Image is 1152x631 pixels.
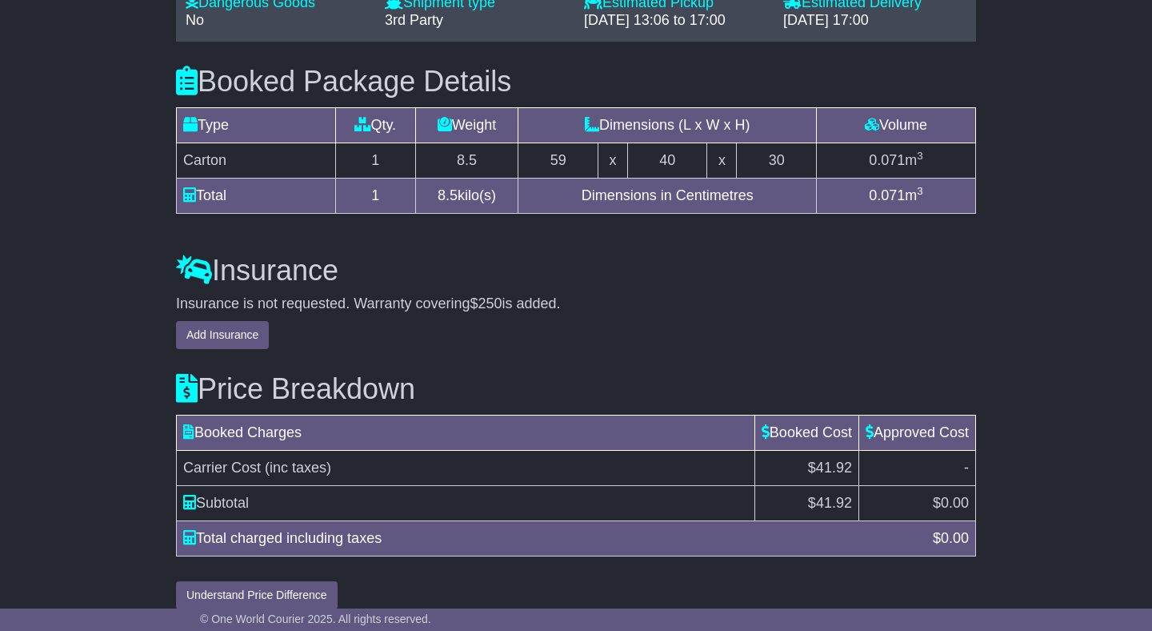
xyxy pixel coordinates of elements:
[415,107,518,143] td: Weight
[783,12,966,30] div: [DATE] 17:00
[707,143,737,178] td: x
[598,143,628,178] td: x
[385,12,443,28] span: 3rd Party
[177,178,336,213] td: Total
[177,485,755,520] td: Subtotal
[177,143,336,178] td: Carton
[186,12,204,28] span: No
[177,415,755,450] td: Booked Charges
[336,107,416,143] td: Qty.
[415,178,518,213] td: kilo(s)
[176,255,976,287] h3: Insurance
[627,143,707,178] td: 40
[175,528,925,549] div: Total charged including taxes
[470,295,502,311] span: $250
[584,12,767,30] div: [DATE] 13:06 to 17:00
[265,460,331,476] span: (inc taxes)
[518,143,598,178] td: 59
[754,415,858,450] td: Booked Cost
[869,152,905,168] span: 0.071
[917,185,923,197] sup: 3
[941,530,969,546] span: 0.00
[518,107,816,143] td: Dimensions (L x W x H)
[941,495,969,511] span: 0.00
[964,460,969,476] span: -
[438,187,458,203] span: 8.5
[808,460,852,476] span: $41.92
[754,485,858,520] td: $
[336,143,416,178] td: 1
[869,187,905,203] span: 0.071
[816,143,975,178] td: m
[183,460,261,476] span: Carrier Cost
[200,613,431,625] span: © One World Courier 2025. All rights reserved.
[816,495,852,511] span: 41.92
[737,143,817,178] td: 30
[917,150,923,162] sup: 3
[176,66,976,98] h3: Booked Package Details
[176,373,976,405] h3: Price Breakdown
[816,178,975,213] td: m
[177,107,336,143] td: Type
[858,415,975,450] td: Approved Cost
[176,321,269,349] button: Add Insurance
[336,178,416,213] td: 1
[176,295,976,313] div: Insurance is not requested. Warranty covering is added.
[518,178,816,213] td: Dimensions in Centimetres
[816,107,975,143] td: Volume
[176,581,338,609] button: Understand Price Difference
[858,485,975,520] td: $
[415,143,518,178] td: 8.5
[925,528,977,549] div: $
